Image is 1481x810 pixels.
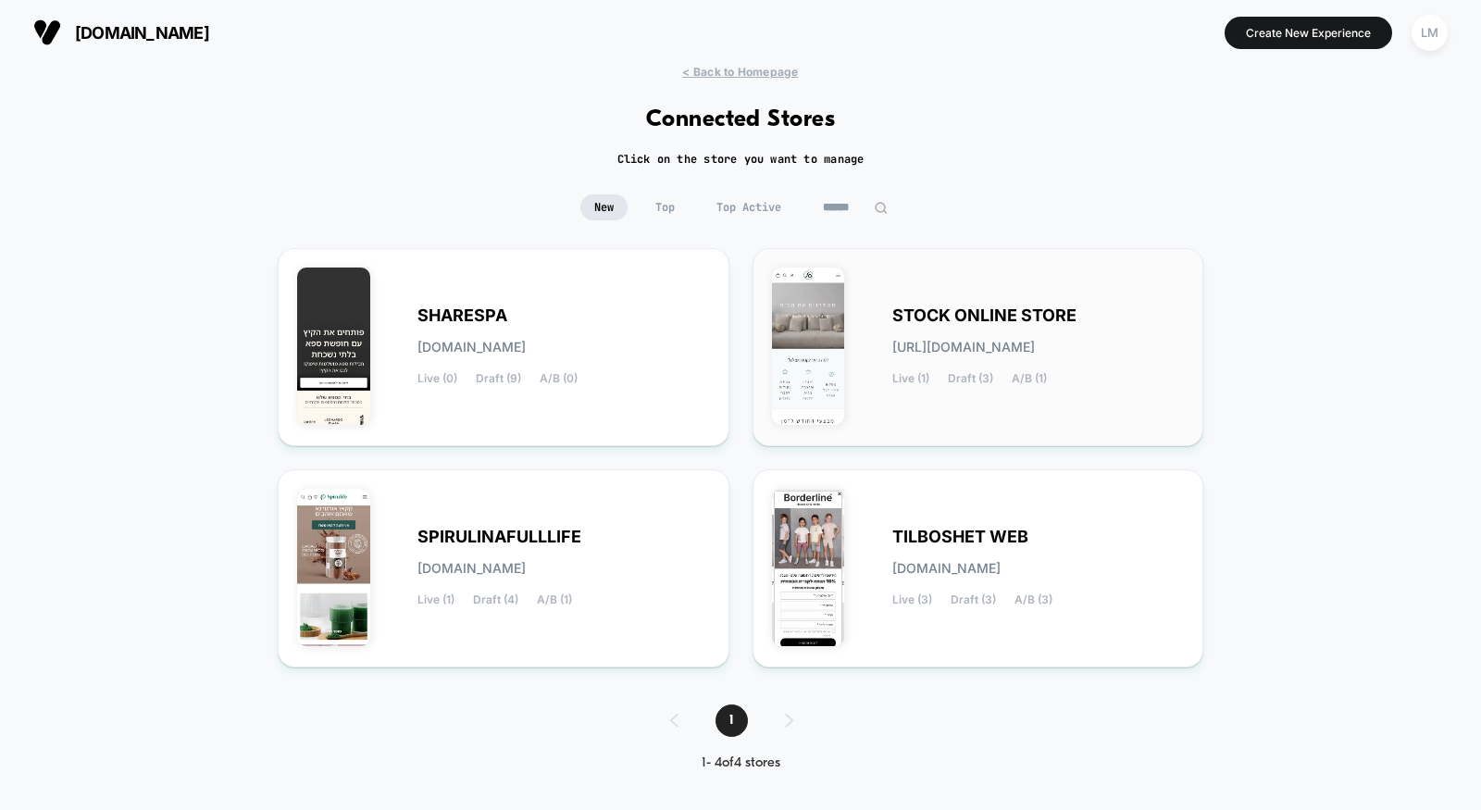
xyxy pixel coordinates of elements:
[874,201,888,215] img: edit
[892,341,1035,354] span: [URL][DOMAIN_NAME]
[33,19,61,46] img: Visually logo
[580,194,628,220] span: New
[682,65,798,79] span: < Back to Homepage
[1412,15,1448,51] div: LM
[1225,17,1392,49] button: Create New Experience
[641,194,689,220] span: Top
[417,530,581,543] span: SPIRULINAFULLLIFE
[892,562,1001,575] span: [DOMAIN_NAME]
[417,593,454,606] span: Live (1)
[948,372,993,385] span: Draft (3)
[892,309,1077,322] span: STOCK ONLINE STORE
[1012,372,1047,385] span: A/B (1)
[716,704,748,737] span: 1
[75,23,209,43] span: [DOMAIN_NAME]
[28,18,215,47] button: [DOMAIN_NAME]
[1406,14,1453,52] button: LM
[772,489,845,646] img: TILBOSHET_WEB
[772,268,845,425] img: STOCK_ONLINE_STORE
[417,562,526,575] span: [DOMAIN_NAME]
[297,489,370,646] img: SPIRULINAFULLLIFE
[646,106,836,133] h1: Connected Stores
[540,372,578,385] span: A/B (0)
[892,593,932,606] span: Live (3)
[1014,593,1052,606] span: A/B (3)
[617,152,865,167] h2: Click on the store you want to manage
[951,593,996,606] span: Draft (3)
[537,593,572,606] span: A/B (1)
[417,341,526,354] span: [DOMAIN_NAME]
[892,530,1028,543] span: TILBOSHET WEB
[473,593,518,606] span: Draft (4)
[703,194,795,220] span: Top Active
[476,372,521,385] span: Draft (9)
[652,755,830,771] div: 1 - 4 of 4 stores
[297,268,370,425] img: SHARESPA
[417,372,457,385] span: Live (0)
[417,309,507,322] span: SHARESPA
[892,372,929,385] span: Live (1)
